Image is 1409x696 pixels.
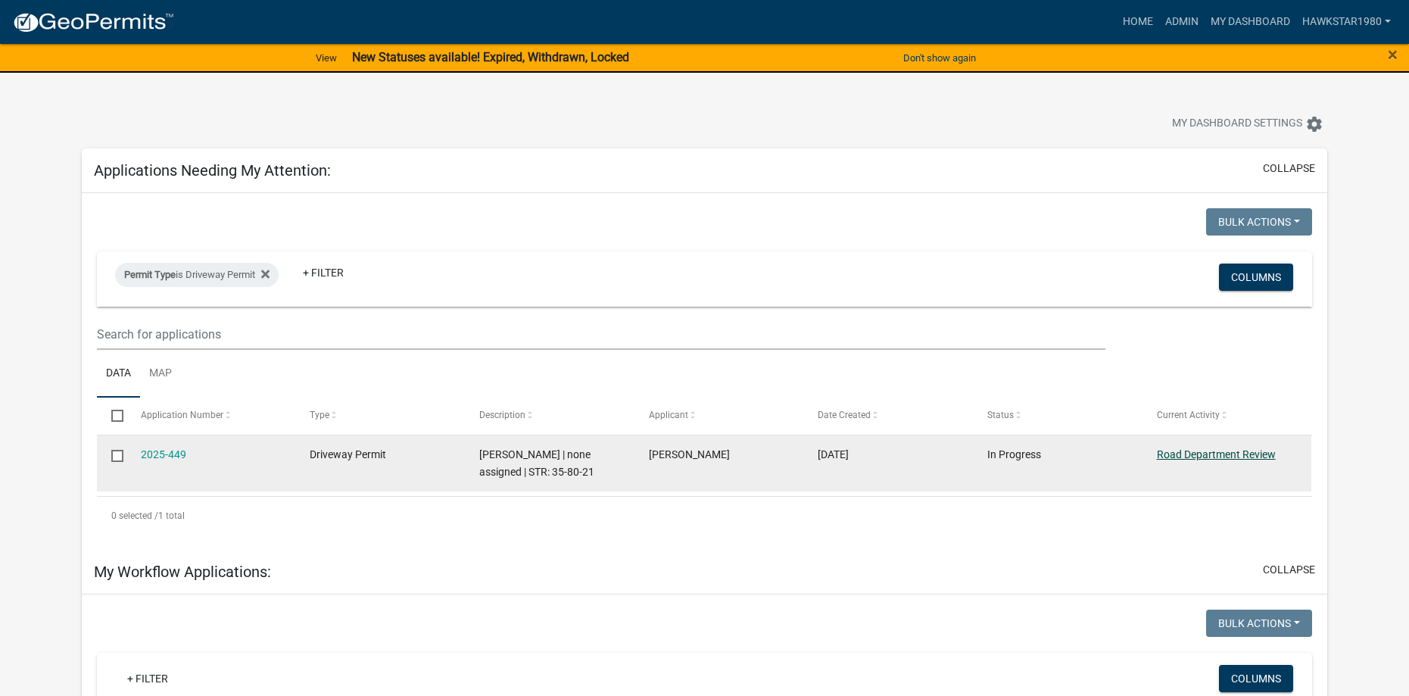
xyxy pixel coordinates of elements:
[649,448,730,460] span: Philip Webb
[295,398,465,434] datatable-header-cell: Type
[1157,448,1276,460] a: Road Department Review
[1160,109,1336,139] button: My Dashboard Settingssettings
[1206,208,1312,236] button: Bulk Actions
[97,398,126,434] datatable-header-cell: Select
[115,263,279,287] div: is Driveway Permit
[1206,610,1312,637] button: Bulk Actions
[111,510,158,521] span: 0 selected /
[803,398,973,434] datatable-header-cell: Date Created
[818,448,849,460] span: 08/21/2025
[1157,410,1220,420] span: Current Activity
[1142,398,1311,434] datatable-header-cell: Current Activity
[141,448,186,460] a: 2025-449
[1263,161,1315,176] button: collapse
[310,410,329,420] span: Type
[1219,264,1293,291] button: Columns
[1219,665,1293,692] button: Columns
[310,448,386,460] span: Driveway Permit
[141,410,223,420] span: Application Number
[987,448,1041,460] span: In Progress
[97,350,140,398] a: Data
[82,193,1327,550] div: collapse
[94,563,271,581] h5: My Workflow Applications:
[973,398,1142,434] datatable-header-cell: Status
[987,410,1014,420] span: Status
[1205,8,1296,36] a: My Dashboard
[352,50,629,64] strong: New Statuses available! Expired, Withdrawn, Locked
[1172,115,1302,133] span: My Dashboard Settings
[465,398,634,434] datatable-header-cell: Description
[126,398,295,434] datatable-header-cell: Application Number
[1117,8,1159,36] a: Home
[291,259,356,286] a: + Filter
[649,410,688,420] span: Applicant
[140,350,181,398] a: Map
[310,45,343,70] a: View
[1263,562,1315,578] button: collapse
[479,410,525,420] span: Description
[124,269,176,280] span: Permit Type
[97,497,1312,535] div: 1 total
[97,319,1105,350] input: Search for applications
[1388,44,1398,65] span: ×
[1159,8,1205,36] a: Admin
[115,665,180,692] a: + Filter
[818,410,871,420] span: Date Created
[94,161,331,179] h5: Applications Needing My Attention:
[634,398,803,434] datatable-header-cell: Applicant
[1388,45,1398,64] button: Close
[1305,115,1323,133] i: settings
[1296,8,1397,36] a: Hawkstar1980
[479,448,594,478] span: Philip F webb | none assigned | STR: 35-80-21
[897,45,982,70] button: Don't show again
